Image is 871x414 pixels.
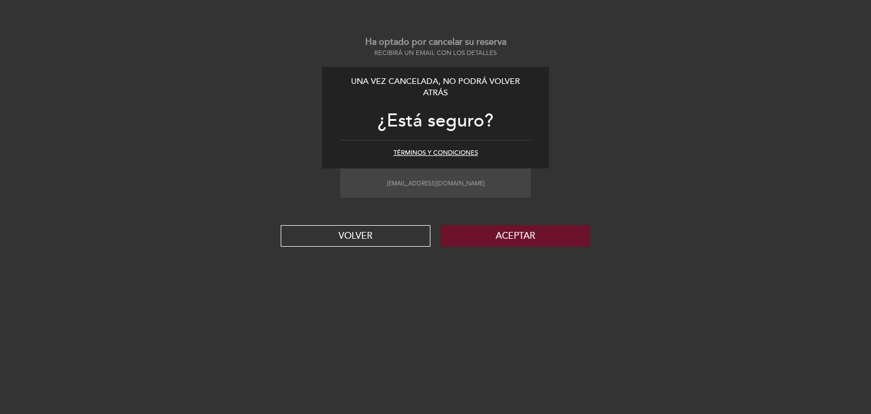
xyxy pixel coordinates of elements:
button: Términos y condiciones [394,149,478,158]
button: Aceptar [441,225,590,247]
button: VOLVER [281,225,430,247]
div: Una vez cancelada, no podrá volver atrás [340,76,531,99]
small: [EMAIL_ADDRESS][DOMAIN_NAME] [387,180,485,187]
span: ¿Está seguro? [378,109,493,132]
